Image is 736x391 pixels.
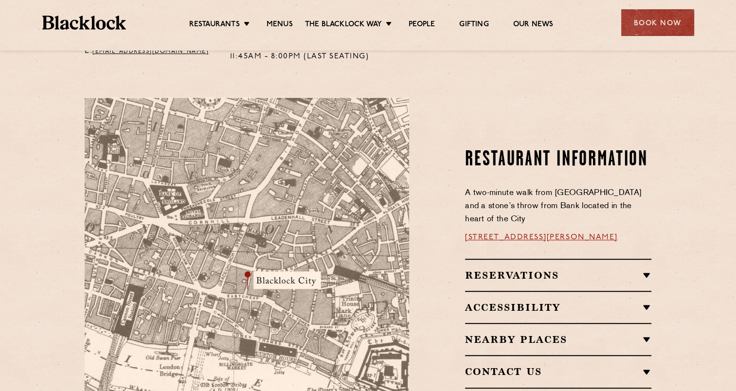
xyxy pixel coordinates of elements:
[465,148,651,172] h2: Restaurant Information
[513,20,554,31] a: Our News
[465,366,651,377] h2: Contact Us
[465,233,618,241] a: [STREET_ADDRESS][PERSON_NAME]
[230,51,369,63] p: 11:45am - 8:00pm (Last Seating)
[621,9,694,36] div: Book Now
[465,187,651,226] p: A two-minute walk from [GEOGRAPHIC_DATA] and a stone’s throw from Bank located in the heart of th...
[465,334,651,345] h2: Nearby Places
[465,302,651,313] h2: Accessibility
[189,20,240,31] a: Restaurants
[465,269,651,281] h2: Reservations
[409,20,435,31] a: People
[305,20,382,31] a: The Blacklock Way
[42,16,126,30] img: BL_Textured_Logo-footer-cropped.svg
[267,20,293,31] a: Menus
[85,45,215,58] p: E:
[92,49,209,54] a: [EMAIL_ADDRESS][DOMAIN_NAME]
[459,20,488,31] a: Gifting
